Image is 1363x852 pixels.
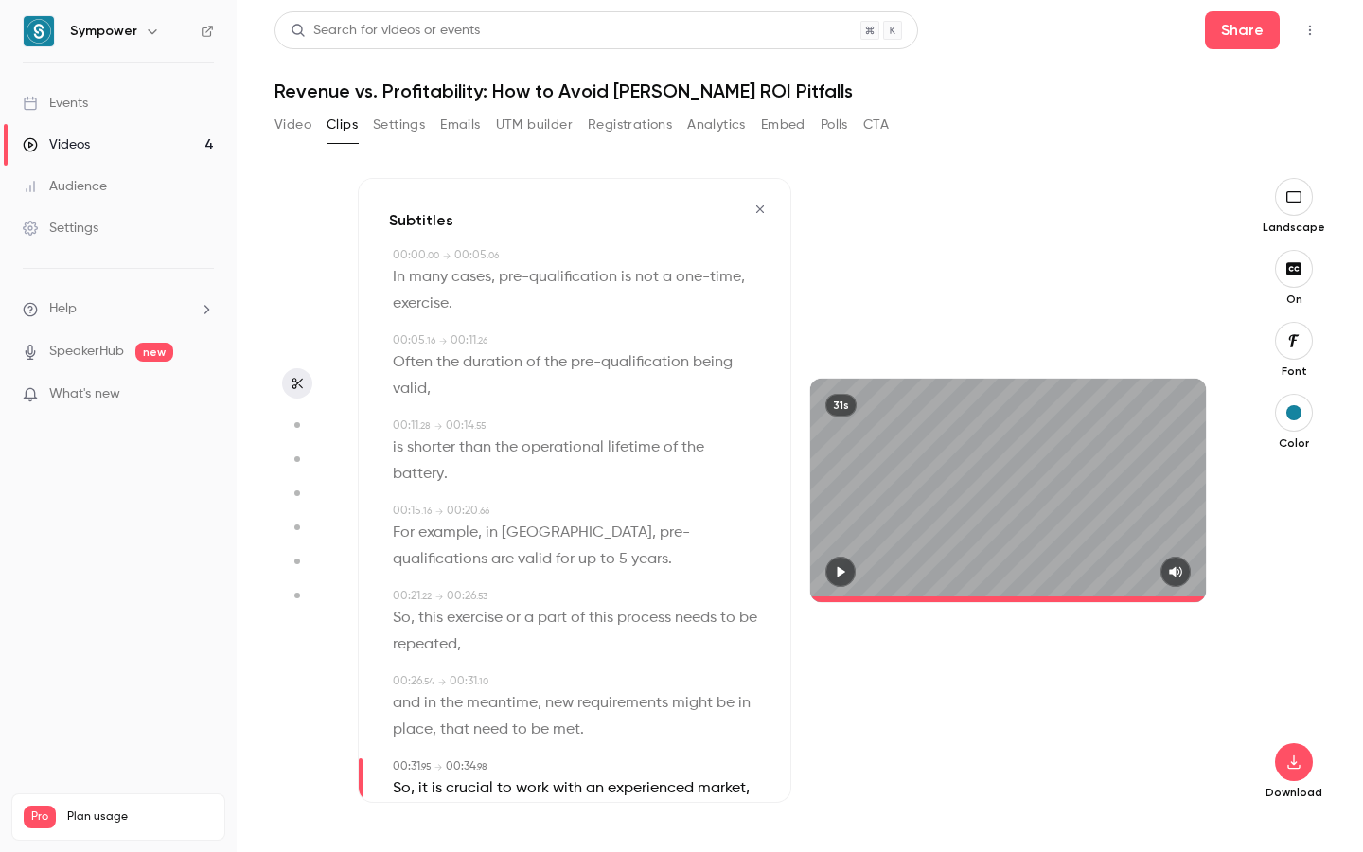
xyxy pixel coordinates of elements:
[522,435,604,461] span: operational
[393,775,411,802] span: So
[497,775,512,802] span: to
[608,775,694,802] span: experienced
[746,775,750,802] span: ,
[393,631,457,658] span: repeated
[486,520,498,546] span: in
[49,342,124,362] a: SpeakerHub
[556,546,575,573] span: for
[491,546,514,573] span: are
[393,520,690,573] span: pre-qualifications
[418,775,428,802] span: it
[516,775,549,802] span: work
[478,506,489,516] span: . 66
[524,605,534,631] span: a
[440,110,480,140] button: Emails
[459,435,491,461] span: than
[447,591,476,602] span: 00:26
[393,506,421,517] span: 00:15
[531,717,549,743] span: be
[393,591,420,602] span: 00:21
[446,420,474,432] span: 00:14
[463,349,522,376] span: duration
[393,520,415,546] span: For
[435,505,443,519] span: →
[393,435,455,461] span: is shorter
[393,676,422,687] span: 00:26
[447,506,478,517] span: 00:20
[577,690,668,717] span: requirements
[135,343,173,362] span: new
[668,546,672,573] span: .
[23,177,107,196] div: Audience
[600,546,615,573] span: to
[538,605,567,631] span: part
[538,690,541,717] span: ,
[446,775,493,802] span: crucial
[67,809,213,825] span: Plan usage
[698,775,746,802] span: market
[553,717,580,743] span: met
[432,775,442,802] span: is
[761,110,805,140] button: Embed
[420,762,431,772] span: . 95
[393,761,420,772] span: 00:31
[418,520,478,546] span: example
[409,264,448,291] span: many
[393,461,444,488] span: battery
[553,775,582,802] span: with
[23,94,88,113] div: Events
[635,264,659,291] span: not
[411,775,415,802] span: ,
[476,762,487,772] span: . 98
[411,605,415,631] span: ,
[621,264,631,291] span: is
[393,605,411,631] span: So
[418,605,443,631] span: this
[425,336,435,346] span: . 16
[191,386,214,403] iframe: Noticeable Trigger
[457,631,461,658] span: ,
[739,605,757,631] span: be
[580,717,584,743] span: .
[675,605,717,631] span: needs
[393,349,433,376] span: Often
[652,520,656,546] span: ,
[825,394,857,417] div: 31s
[496,110,573,140] button: UTM builder
[821,110,848,140] button: Polls
[449,291,452,317] span: .
[393,420,418,432] span: 00:11
[418,421,431,431] span: . 28
[617,605,671,631] span: process
[476,336,487,346] span: . 26
[443,249,451,263] span: →
[571,349,689,376] span: pre-qualification
[476,592,487,601] span: . 53
[467,690,538,717] span: meantime
[586,775,604,802] span: an
[1263,220,1325,235] p: Landscape
[389,209,453,232] h3: Subtitles
[393,264,405,291] span: In
[588,110,672,140] button: Registrations
[474,421,486,431] span: . 55
[23,219,98,238] div: Settings
[440,717,508,743] span: that need
[70,22,137,41] h6: Sympower
[676,264,741,291] span: one-time
[863,110,889,140] button: CTA
[502,520,652,546] span: [GEOGRAPHIC_DATA]
[741,264,745,291] span: ,
[487,251,499,260] span: . 06
[738,690,751,717] span: in
[393,291,449,317] span: exercise
[327,110,358,140] button: Clips
[393,376,427,402] span: valid
[720,605,735,631] span: to
[24,16,54,46] img: Sympower
[589,605,613,631] span: this
[631,546,668,573] span: years
[1205,11,1280,49] button: Share
[451,335,476,346] span: 00:11
[421,506,432,516] span: . 16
